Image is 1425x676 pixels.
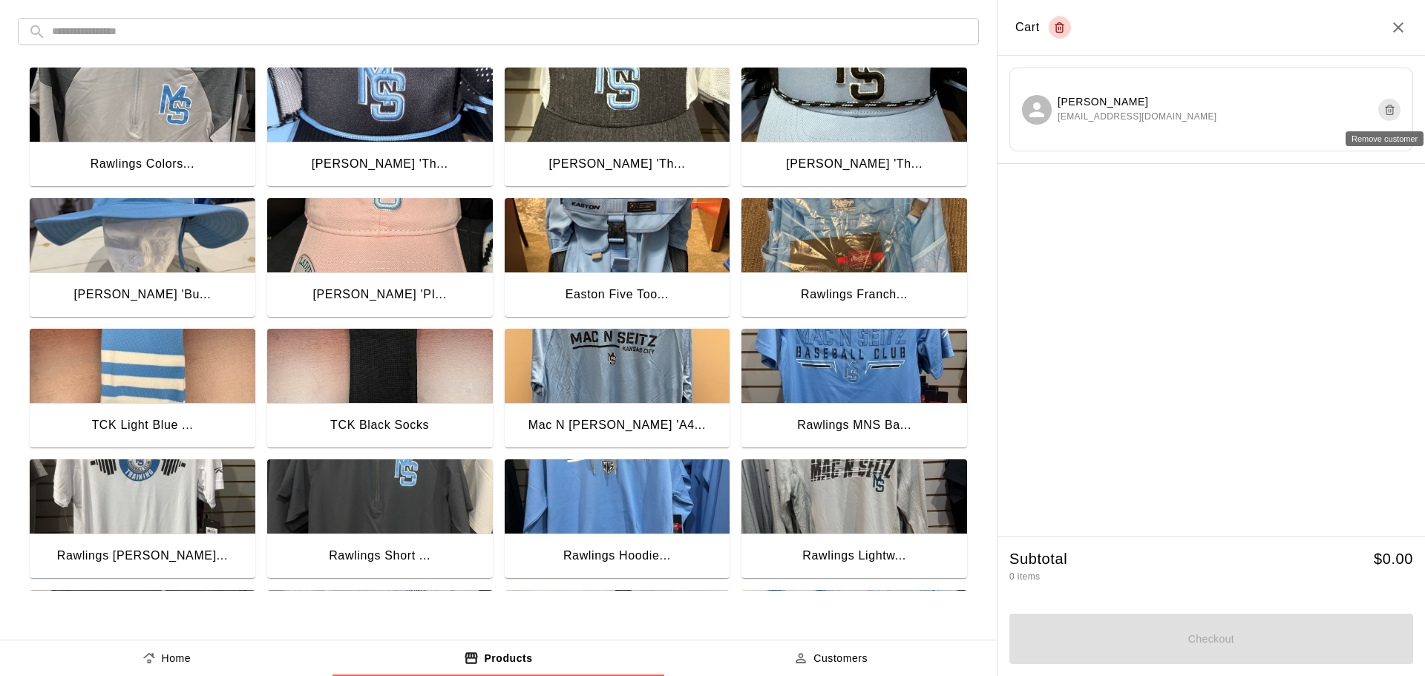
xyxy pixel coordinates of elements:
p: Home [162,651,191,666]
img: Mac N Seitz 'Bucket' Hat (Black/Blue) [30,198,255,272]
button: Rawlings MNS Baseball T-ShirtRawlings MNS Ba... [741,329,967,450]
div: Rawlings Colors... [91,154,194,174]
button: Easton Five Tool Phenom Rolling BagEaston Five Too... [505,198,730,320]
img: Mac N Seitz 'The Game' Neoprene Rope Trucker [267,68,493,142]
div: [PERSON_NAME] 'Th... [786,154,923,174]
button: Empty cart [1049,16,1071,39]
p: Products [484,651,532,666]
img: Rawlings Lightweight Hoodie - Gray [741,459,967,534]
button: Mac N Seitz 'PINK' The Game Hat[PERSON_NAME] 'PI... [267,198,493,320]
div: Rawlings Short ... [329,546,430,565]
img: Mac N Seitz 'The Game' Graphite Trucker [505,68,730,142]
button: Rawlings Franchise 2 BackpackRawlings Franch... [741,198,967,320]
img: Mac N Seitz 'A4' Lightweight Hoodie [505,329,730,403]
div: Easton Five Too... [566,285,669,304]
img: Adidas Crew (Adult) - All Colors [267,590,493,664]
button: TCK Light Blue Socks w/ StripesTCK Light Blue ... [30,329,255,450]
div: TCK Light Blue ... [91,416,193,435]
span: [EMAIL_ADDRESS][DOMAIN_NAME] [1058,110,1217,125]
button: Rawlings Hoodie - Adult & YouthRawlings Hoodie... [505,459,730,581]
button: Close [1389,19,1407,36]
div: [PERSON_NAME] 'Bu... [73,285,211,304]
div: Rawlings Lightw... [802,546,906,565]
button: Rawlings Colorsync Long Sleeve - GrayRawlings Colors... [30,68,255,189]
div: Rawlings [PERSON_NAME]... [57,546,228,565]
img: Rawlings Colorsync Long Sleeve - Gray [30,68,255,142]
div: [PERSON_NAME] 'PI... [312,285,446,304]
button: Rawlings Short Sleeve Cage JacketRawlings Short ... [267,459,493,581]
img: TCK Light Blue Socks w/ Stripes [30,329,255,403]
img: Rawlings Strength T-Shirt [30,459,255,534]
img: Easton Five Tool Phenom Rolling Bag [505,198,730,272]
button: Remove customer [1378,99,1401,121]
div: Rawlings Franch... [801,285,908,304]
button: Rawlings Lightweight Hoodie - GrayRawlings Lightw... [741,459,967,581]
img: Adidas Crew (Youth) - All Colors [30,590,255,664]
img: Mac N Seitz 'The Game' Blue Rope Trucker [741,68,967,142]
img: Tanner Tees - Batting Tee [505,590,730,664]
div: Rawlings Hoodie... [563,546,671,565]
img: TCK Black Socks [267,329,493,403]
span: 0 items [1009,571,1040,582]
p: Customers [813,651,868,666]
div: TCK Black Socks [330,416,429,435]
div: [PERSON_NAME] 'Th... [548,154,685,174]
button: Mac N Seitz 'Bucket' Hat (Black/Blue)[PERSON_NAME] 'Bu... [30,198,255,320]
button: Mac N Seitz 'The Game' Graphite Trucker[PERSON_NAME] 'Th... [505,68,730,189]
img: Rawlings Short Sleeve Cage Jacket [267,459,493,534]
div: Remove customer [1346,131,1424,146]
img: Rawlings Hoodie - Adult & Youth [505,459,730,534]
div: Mac N [PERSON_NAME] 'A4... [528,416,706,435]
h5: Subtotal [1009,549,1067,569]
div: Cart [1015,16,1071,39]
img: Mac N Seitz 'PINK' The Game Hat [267,198,493,272]
button: TCK Black SocksTCK Black Socks [267,329,493,450]
button: Rawlings Strength T-ShirtRawlings [PERSON_NAME]... [30,459,255,581]
button: Mac N Seitz 'A4' Lightweight HoodieMac N [PERSON_NAME] 'A4... [505,329,730,450]
img: Jaeger "J-Bands" [741,590,967,664]
div: Rawlings MNS Ba... [797,416,911,435]
button: Mac N Seitz 'The Game' Blue Rope Trucker[PERSON_NAME] 'Th... [741,68,967,189]
img: Rawlings MNS Baseball T-Shirt [741,329,967,403]
h5: $ 0.00 [1374,549,1413,569]
img: Rawlings Franchise 2 Backpack [741,198,967,272]
div: [PERSON_NAME] 'Th... [312,154,448,174]
p: [PERSON_NAME] [1058,94,1217,110]
button: Mac N Seitz 'The Game' Neoprene Rope Trucker[PERSON_NAME] 'Th... [267,68,493,189]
